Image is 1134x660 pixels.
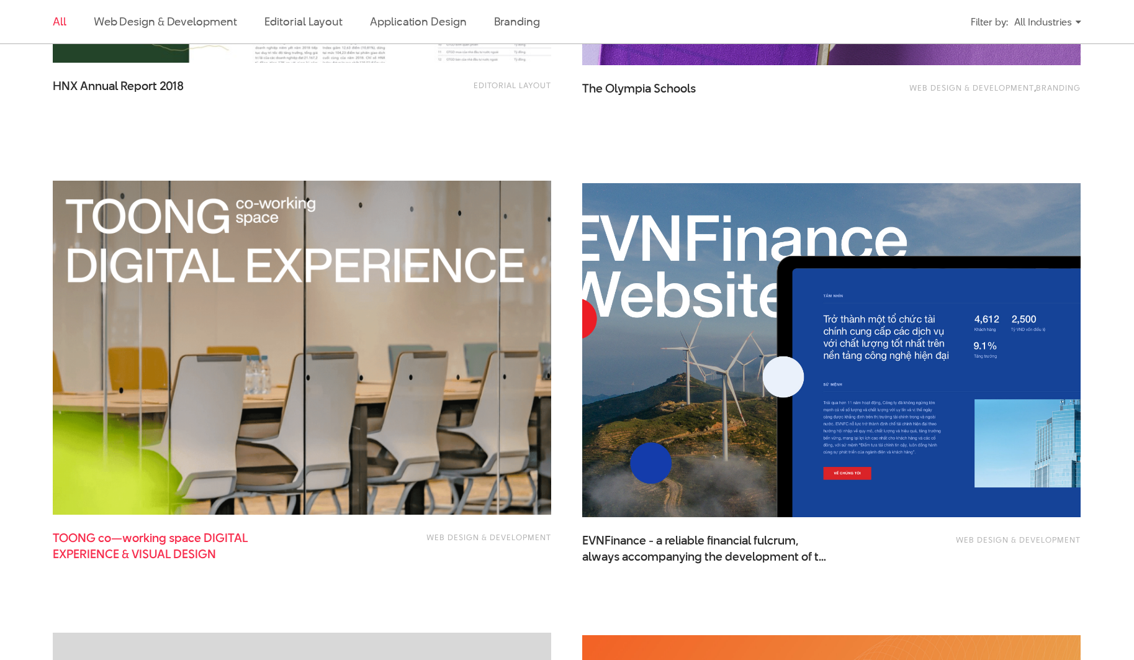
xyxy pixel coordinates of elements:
a: HNX Annual Report 2018 [53,78,301,109]
div: , [881,81,1081,106]
a: Editorial Layout [264,14,343,29]
div: All Industries [1014,11,1081,33]
a: Web Design & Development [956,534,1081,545]
span: HNX [53,78,78,94]
a: Web Design & Development [94,14,237,29]
span: Annual [80,78,118,94]
a: All [53,14,66,29]
a: Application Design [370,14,466,29]
a: Web Design & Development [426,531,551,543]
div: Filter by: [971,11,1008,33]
a: Web Design & Development [909,82,1034,93]
span: Schools [654,80,696,97]
span: EXPERIENCE & VISUAL DESIGN [53,546,216,563]
a: Branding [494,14,540,29]
a: EVNFinance - a reliable financial fulcrum,always accompanying the development of the power sector... [582,533,830,564]
span: Report [120,78,157,94]
img: EVNFinance website ngân hàng bán buôn [582,183,1081,517]
a: The Olympia Schools [582,81,830,112]
span: 2018 [160,78,184,94]
span: EVNFinance - a reliable financial fulcrum, [582,533,830,564]
a: TOONG co—working space DIGITALEXPERIENCE & VISUAL DESIGN [53,530,301,561]
img: TOONG co—working space DIGITAL EXPERIENCE & VISUAL DESIGN [53,181,551,515]
span: always accompanying the development of the power sector and customers [582,549,830,565]
span: TOONG co—working space DIGITAL [53,530,301,561]
a: Editorial Layout [474,79,551,91]
span: Olympia [605,80,651,97]
span: The [582,80,603,97]
a: Branding [1036,82,1081,93]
